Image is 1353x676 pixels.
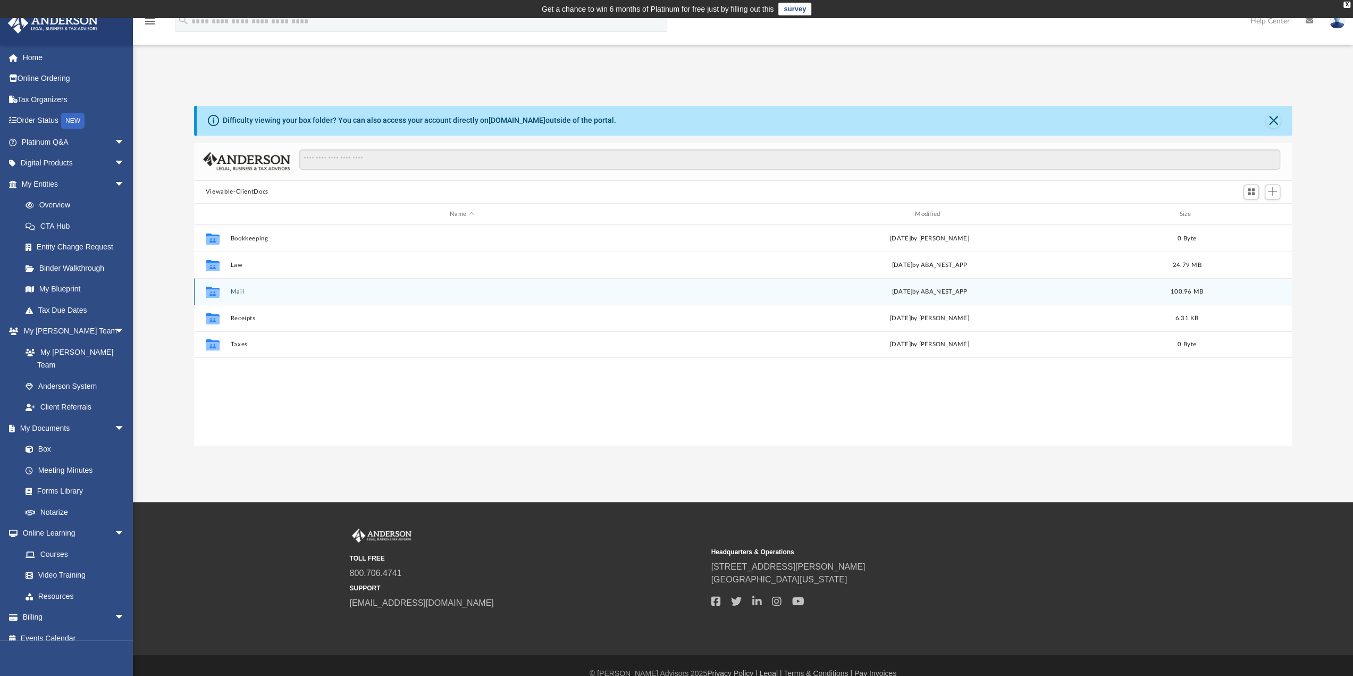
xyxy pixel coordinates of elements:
[114,173,136,195] span: arrow_drop_down
[15,460,136,481] a: Meeting Minutes
[711,575,847,584] a: [GEOGRAPHIC_DATA][US_STATE]
[15,565,130,586] a: Video Training
[1172,262,1201,268] span: 24.79 MB
[15,341,130,375] a: My [PERSON_NAME] Team
[15,439,130,460] a: Box
[15,481,130,502] a: Forms Library
[350,598,494,607] a: [EMAIL_ADDRESS][DOMAIN_NAME]
[15,299,141,321] a: Tax Due Dates
[7,89,141,110] a: Tax Organizers
[199,210,225,219] div: id
[1171,289,1203,295] span: 100.96 MB
[206,187,268,197] button: Viewable-ClientDocs
[15,397,136,418] a: Client Referrals
[7,173,141,195] a: My Entitiesarrow_drop_down
[350,554,704,563] small: TOLL FREE
[7,628,141,649] a: Events Calendar
[7,68,141,89] a: Online Ordering
[1165,210,1208,219] div: Size
[711,562,865,571] a: [STREET_ADDRESS][PERSON_NAME]
[1243,185,1259,199] button: Switch to Grid View
[698,340,1161,350] div: [DATE] by [PERSON_NAME]
[230,341,693,348] button: Taxes
[7,131,141,153] a: Platinum Q&Aarrow_drop_down
[778,3,811,15] a: survey
[15,502,136,523] a: Notarize
[15,279,136,300] a: My Blueprint
[7,110,141,132] a: Order StatusNEW
[892,289,912,295] span: [DATE]
[15,586,136,607] a: Resources
[1265,185,1281,199] button: Add
[5,13,101,34] img: Anderson Advisors Platinum Portal
[7,523,136,544] a: Online Learningarrow_drop_down
[230,210,693,219] div: Name
[350,569,402,578] a: 800.706.4741
[15,375,136,397] a: Anderson System
[15,195,141,216] a: Overview
[697,210,1161,219] div: Modified
[230,315,693,322] button: Receipts
[489,116,545,124] a: [DOMAIN_NAME]
[7,321,136,342] a: My [PERSON_NAME] Teamarrow_drop_down
[1213,210,1287,219] div: id
[114,321,136,343] span: arrow_drop_down
[230,288,693,295] button: Mail
[711,547,1065,557] small: Headquarters & Operations
[698,234,1161,244] div: [DATE] by [PERSON_NAME]
[114,153,136,174] span: arrow_drop_down
[1178,342,1196,348] span: 0 Byte
[15,215,141,237] a: CTA Hub
[194,225,1292,446] div: grid
[223,115,616,126] div: Difficulty viewing your box folder? You can also access your account directly on outside of the p...
[1178,236,1196,241] span: 0 Byte
[1266,113,1281,128] button: Close
[230,262,693,269] button: Law
[61,113,85,129] div: NEW
[1175,315,1198,321] span: 6.31 KB
[698,287,1161,297] div: by ABA_NEST_APP
[542,3,774,15] div: Get a chance to win 6 months of Platinum for free just by filling out this
[15,544,136,565] a: Courses
[350,529,414,543] img: Anderson Advisors Platinum Portal
[114,607,136,629] span: arrow_drop_down
[178,14,189,26] i: search
[299,149,1280,170] input: Search files and folders
[698,314,1161,323] div: [DATE] by [PERSON_NAME]
[350,583,704,593] small: SUPPORT
[15,237,141,258] a: Entity Change Request
[114,523,136,545] span: arrow_drop_down
[7,153,141,174] a: Digital Productsarrow_drop_down
[7,607,141,628] a: Billingarrow_drop_down
[7,418,136,439] a: My Documentsarrow_drop_down
[114,131,136,153] span: arrow_drop_down
[144,20,156,28] a: menu
[144,15,156,28] i: menu
[698,261,1161,270] div: [DATE] by ABA_NEST_APP
[230,235,693,242] button: Bookkeeping
[7,47,141,68] a: Home
[1329,13,1345,29] img: User Pic
[15,257,141,279] a: Binder Walkthrough
[114,418,136,439] span: arrow_drop_down
[1343,2,1350,8] div: close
